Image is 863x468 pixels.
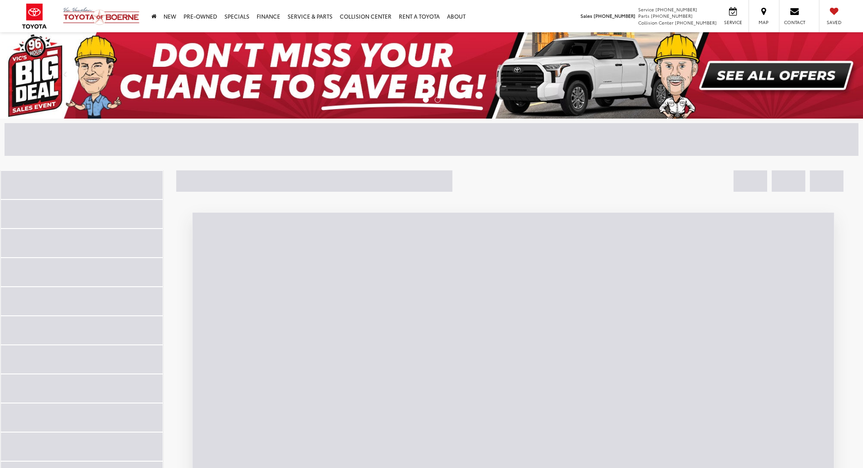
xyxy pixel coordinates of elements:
span: [PHONE_NUMBER] [655,6,697,13]
span: Service [638,6,654,13]
span: Map [754,19,774,25]
span: Sales [580,12,592,19]
span: Contact [784,19,805,25]
span: Parts [638,12,650,19]
span: Service [723,19,743,25]
span: Saved [824,19,844,25]
img: Vic Vaughan Toyota of Boerne [63,7,140,25]
span: [PHONE_NUMBER] [594,12,635,19]
span: [PHONE_NUMBER] [675,19,717,26]
span: [PHONE_NUMBER] [651,12,693,19]
span: Collision Center [638,19,674,26]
